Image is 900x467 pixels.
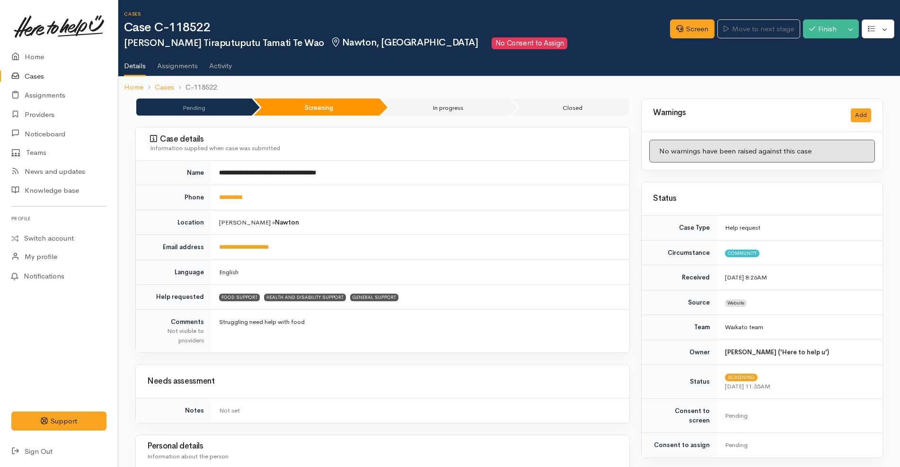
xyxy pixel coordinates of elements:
nav: breadcrumb [118,76,900,99]
span: No Consent to Assign [492,37,567,49]
td: Circumstance [642,240,717,265]
td: Phone [136,185,212,210]
td: Owner [642,340,717,365]
td: English [212,260,629,285]
h3: Personal details [147,442,618,451]
span: Nawton, [GEOGRAPHIC_DATA] [330,36,478,48]
span: GENERAL SUPPORT [350,294,398,301]
span: Screening [725,374,758,381]
li: In progress [381,99,510,116]
div: Pending [725,440,871,450]
td: Language [136,260,212,285]
button: Add [851,108,871,122]
h6: Profile [11,212,106,225]
div: Not set [219,406,618,415]
a: Details [124,49,146,77]
b: Nawton [275,218,299,226]
td: Comments [136,309,212,352]
a: Home [124,82,143,93]
span: Community [725,250,759,257]
button: Finish [803,19,843,39]
td: Source [642,290,717,315]
td: Team [642,315,717,340]
div: Not visible to providers [147,326,204,345]
td: Help request [717,216,882,240]
b: [PERSON_NAME] ('Here to help u') [725,348,829,356]
h3: Status [653,194,871,203]
h3: Needs assessment [147,377,618,386]
a: Cases [155,82,174,93]
li: C-118522 [174,82,217,93]
span: HEALTH AND DISABILITY SUPPORT [264,294,346,301]
span: Information about the person [147,452,229,460]
td: Email address [136,235,212,260]
div: [DATE] 11:35AM [725,382,871,391]
td: Case Type [642,216,717,240]
td: Received [642,265,717,290]
h2: [PERSON_NAME] Tiraputuputu Tamati Te Wao [124,37,670,49]
span: Waikato team [725,323,763,331]
h3: Warnings [653,108,839,117]
td: Consent to assign [642,433,717,458]
time: [DATE] 8:26AM [725,273,767,281]
td: Consent to screen [642,399,717,433]
li: Screening [254,99,379,116]
div: Pending [725,411,871,421]
a: Activity [209,49,232,76]
td: Struggling need help with food [212,309,629,352]
h3: Case details [150,135,618,144]
span: FOOD SUPPORT [219,294,260,301]
h6: Cases [124,11,670,17]
td: Name [136,161,212,185]
li: Pending [136,99,252,116]
td: Notes [136,398,212,423]
button: Support [11,412,106,431]
li: Closed [512,99,629,116]
td: Help requested [136,285,212,310]
a: Assignments [157,49,198,76]
h1: Case C-118522 [124,21,670,35]
div: Information supplied when case was submitted [150,144,618,153]
span: Website [725,299,747,307]
td: Status [642,365,717,399]
td: Location [136,210,212,235]
div: No warnings have been raised against this case [649,140,875,163]
span: [PERSON_NAME] » [219,218,299,226]
a: Screen [670,19,715,39]
a: Move to next stage [717,19,800,39]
